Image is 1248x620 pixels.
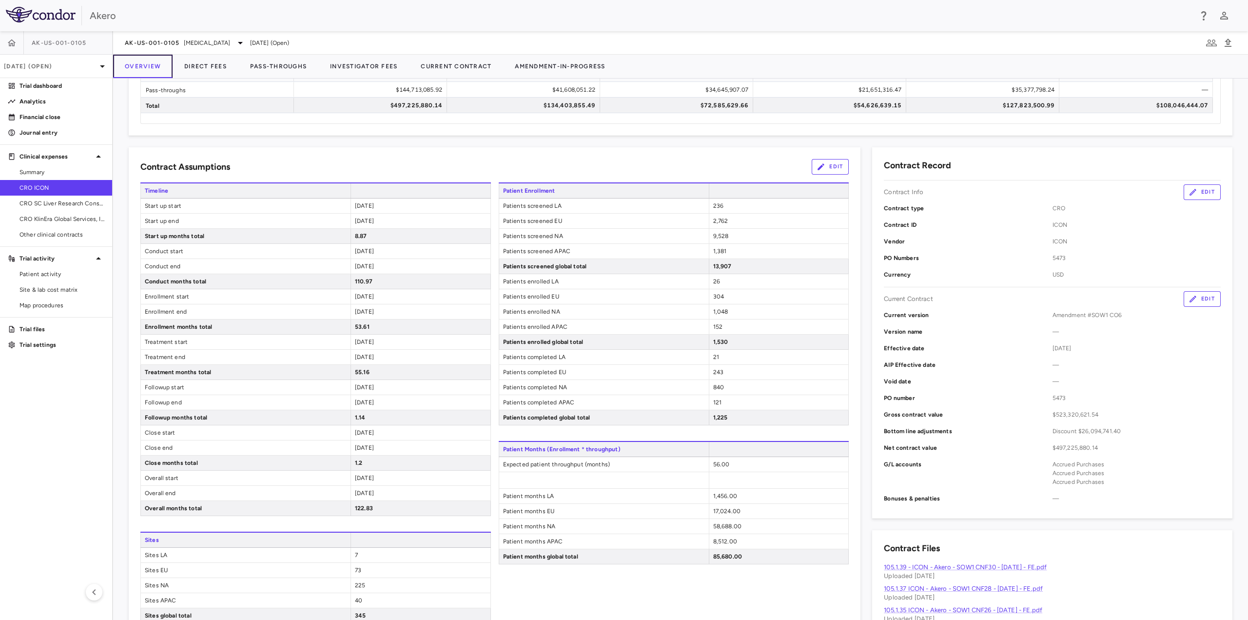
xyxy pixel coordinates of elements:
h6: Contract Record [884,159,951,172]
button: Pass-Throughs [238,55,318,78]
span: Patients completed LA [499,350,709,364]
p: Clinical expenses [19,152,93,161]
p: Effective date [884,344,1052,353]
span: Patients completed EU [499,365,709,380]
p: Gross contract value [884,410,1052,419]
div: $35,377,798.24 [915,82,1054,98]
p: Version name [884,327,1052,336]
span: Conduct end [141,259,351,274]
span: Treatment months total [141,365,351,380]
span: 243 [713,369,723,376]
div: $54,626,639.15 [762,98,901,113]
span: Followup start [141,380,351,395]
span: Summary [19,168,104,177]
img: logo-full-BYUhSk78.svg [6,7,76,22]
span: Start up end [141,214,351,228]
span: 8.87 [355,233,367,240]
span: Patients screened NA [499,229,709,243]
button: Edit [1184,291,1221,307]
span: [DATE] [355,263,374,270]
span: Overall start [141,471,351,485]
span: 58,688.00 [713,523,741,530]
p: Trial dashboard [19,81,104,90]
span: 121 [713,399,721,406]
span: [DATE] [355,444,374,451]
span: Expected patient throughput (months) [499,457,709,472]
p: Currency [884,270,1052,279]
span: Sites [140,533,351,547]
button: Current Contract [409,55,503,78]
span: Close months total [141,456,351,470]
span: 122.83 [355,505,373,512]
span: [DATE] [355,308,374,315]
span: 21 [713,354,719,360]
p: AIP Effective date [884,360,1052,369]
span: 8,512.00 [713,538,737,545]
span: — [1053,360,1221,369]
span: Start up start [141,199,351,213]
span: 13,907 [713,263,732,270]
span: AK-US-001-0105 [125,39,180,47]
p: Trial settings [19,340,104,349]
span: 26 [713,278,720,285]
span: 53.61 [355,323,370,330]
span: [DATE] [355,248,374,255]
span: ICON [1053,220,1221,229]
button: Edit [1184,184,1221,200]
button: Investigator Fees [318,55,409,78]
p: Bonuses & penalties [884,494,1052,503]
span: 40 [355,597,362,604]
span: 236 [713,202,723,209]
span: 1,530 [713,339,728,345]
span: Patients enrolled NA [499,304,709,319]
p: Analytics [19,97,104,106]
span: Enrollment end [141,304,351,319]
div: $72,585,629.66 [609,98,748,113]
div: Accrued Purchases [1053,469,1221,478]
p: Trial files [19,325,104,334]
span: 1.14 [355,414,366,421]
button: Edit [812,159,849,175]
span: 55.16 [355,369,370,376]
span: Amendment #SOW1 CO6 [1053,311,1221,320]
span: $523,320,621.54 [1053,410,1221,419]
span: Patients completed global total [499,410,709,425]
span: Patient months global total [499,549,709,564]
p: PO number [884,394,1052,402]
span: 56.00 [713,461,730,468]
span: Patients screened EU [499,214,709,228]
span: 1,381 [713,248,727,255]
p: G/L accounts [884,460,1052,486]
span: [MEDICAL_DATA] [184,39,231,47]
span: Patients enrolled EU [499,289,709,304]
span: CRO SC Liver Research Consortium LLC [19,199,104,208]
span: Sites APAC [141,593,351,608]
span: [DATE] [355,339,374,345]
p: Contract Info [884,188,923,197]
button: Amendment-In-Progress [503,55,617,78]
span: Sites EU [141,563,351,578]
button: Direct Fees [173,55,238,78]
h6: Contract Assumptions [140,160,230,174]
p: Net contract value [884,443,1052,452]
span: [DATE] [1053,344,1221,353]
div: $134,403,855.49 [456,98,595,113]
span: [DATE] [355,354,374,360]
button: Overview [113,55,173,78]
p: Financial close [19,113,104,121]
a: 105.1.39 - ICON - Akero - SOW1 CNF30 - [DATE] - FE.pdf [884,563,1047,571]
span: [DATE] [355,218,374,224]
p: Bottom line adjustments [884,427,1052,436]
span: Patients enrolled APAC [499,320,709,334]
span: 345 [355,612,366,619]
span: 7 [355,552,358,559]
span: 1,456.00 [713,493,737,500]
span: CRO [1053,204,1221,213]
span: Map procedures [19,301,104,310]
h6: Contract Files [884,542,940,555]
span: 1,048 [713,308,728,315]
span: Patients enrolled LA [499,274,709,289]
span: Patients completed NA [499,380,709,395]
span: Patients completed APAC [499,395,709,410]
span: Patient months NA [499,519,709,534]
